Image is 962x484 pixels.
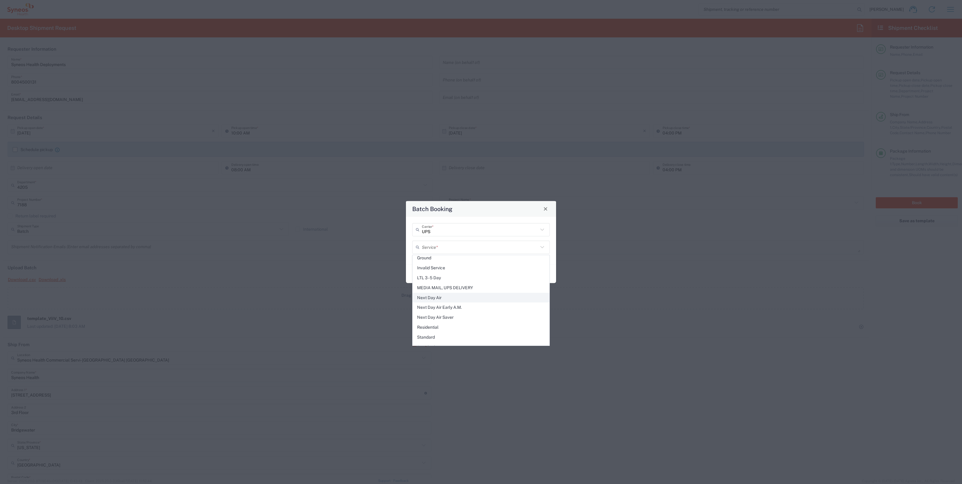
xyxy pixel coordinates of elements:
[413,253,549,263] span: Ground
[413,313,549,322] span: Next Day Air Saver
[413,293,549,302] span: Next Day Air
[413,303,549,312] span: Next Day Air Early A.M.
[413,323,549,332] span: Residential
[413,343,549,352] span: Standard
[413,263,549,273] span: Invalid Service
[412,204,452,213] h4: Batch Booking
[413,283,549,293] span: MEDIA MAIL, UPS DELIVERY
[541,204,550,213] button: Close
[413,333,549,342] span: Standard
[413,273,549,283] span: LTL 3 - 5 Day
